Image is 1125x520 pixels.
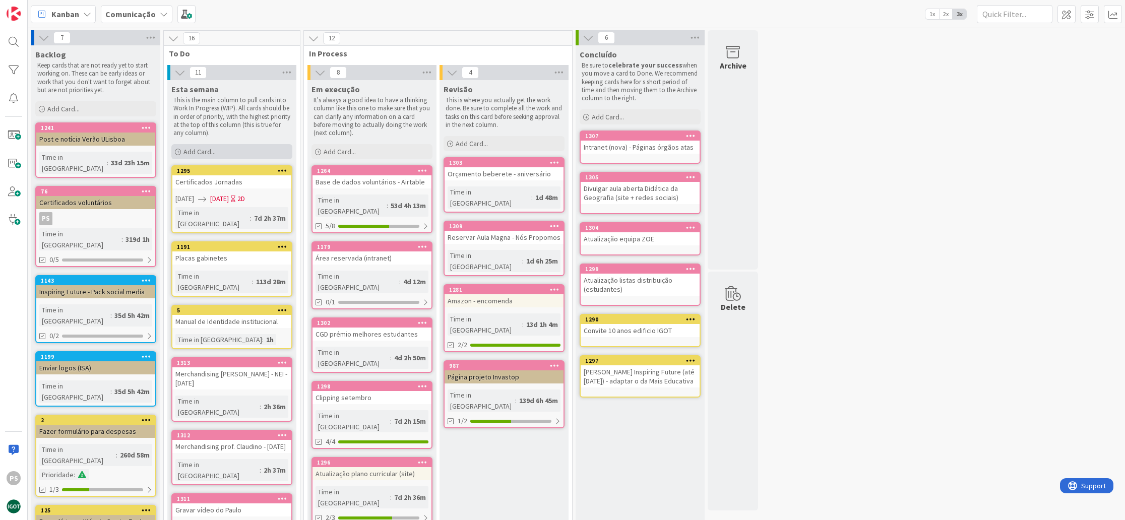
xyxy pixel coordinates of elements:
span: : [110,310,112,321]
a: 1302CGD prémio melhores estudantesTime in [GEOGRAPHIC_DATA]:4d 2h 50m [311,317,432,373]
a: 1298Clipping setembroTime in [GEOGRAPHIC_DATA]:7d 2h 15m4/4 [311,381,432,449]
div: 1143 [41,277,155,284]
p: Be sure to when you move a card to Done. We recommend keeping cards here for s short period of ti... [582,61,699,102]
div: Post e notícia Verão ULisboa [36,133,155,146]
div: Time in [GEOGRAPHIC_DATA] [175,207,250,229]
div: 260d 58m [117,449,152,461]
span: : [522,255,524,267]
div: 1304 [585,224,700,231]
span: Esta semana [171,84,219,94]
img: avatar [7,499,21,513]
div: 1264 [317,167,431,174]
span: : [121,234,123,245]
div: 139d 6h 45m [517,395,560,406]
div: 1199 [36,352,155,361]
div: 1179 [317,243,431,250]
a: 1304Atualização equipa ZOE [580,222,701,255]
span: Backlog [35,49,66,59]
a: 1191Placas gabinetesTime in [GEOGRAPHIC_DATA]:113d 28m [171,241,292,297]
a: 2Fazer formulário para despesasTime in [GEOGRAPHIC_DATA]:260d 58mPrioridade:1/3 [35,415,156,497]
div: Time in [GEOGRAPHIC_DATA] [175,396,260,418]
div: Clipping setembro [312,391,431,404]
a: 1179Área reservada (intranet)Time in [GEOGRAPHIC_DATA]:4d 12m0/1 [311,241,432,309]
div: Time in [GEOGRAPHIC_DATA] [448,186,531,209]
span: 3x [953,9,966,19]
div: Convite 10 anos edificio IGOT [581,324,700,337]
span: 0/1 [326,297,335,307]
div: 1264 [312,166,431,175]
div: Merchandising prof. Claudino - [DATE] [172,440,291,453]
a: 76Certificados voluntáriosPSTime in [GEOGRAPHIC_DATA]:319d 1h0/5 [35,186,156,267]
a: 1303Orçamento beberete - aniversárioTime in [GEOGRAPHIC_DATA]:1d 48m [444,157,565,213]
span: 8 [330,67,347,79]
div: 1295 [177,167,291,174]
div: Time in [GEOGRAPHIC_DATA] [175,271,252,293]
div: 1296 [317,459,431,466]
div: Certificados voluntários [36,196,155,209]
div: PS [7,471,21,485]
span: 6 [598,32,615,44]
div: 1199Enviar logos (ISA) [36,352,155,374]
div: 1311Gravar vídeo do Paulo [172,494,291,516]
a: 1313Merchandising [PERSON_NAME] - NEI - [DATE]Time in [GEOGRAPHIC_DATA]:2h 36m [171,357,292,422]
div: Manual de Identidade institucional [172,315,291,328]
span: Add Card... [456,139,488,148]
a: 1307Intranet (nova) - Páginas órgãos atas [580,131,701,164]
div: 1312 [177,432,291,439]
a: 1290Convite 10 anos edificio IGOT [580,314,701,347]
b: Comunicação [105,9,156,19]
span: In Process [309,48,559,58]
div: Archive [720,59,746,72]
span: 1/3 [49,484,59,495]
a: 1264Base de dados voluntários - AirtableTime in [GEOGRAPHIC_DATA]:53d 4h 13m5/8 [311,165,432,233]
div: 1191 [172,242,291,251]
span: : [515,395,517,406]
div: 1143 [36,276,155,285]
div: 1304 [581,223,700,232]
div: 1303Orçamento beberete - aniversário [445,158,564,180]
p: This is the main column to pull cards into Work In Progress (WIP). All cards should be in order o... [173,96,290,137]
input: Quick Filter... [977,5,1052,23]
span: : [390,492,392,503]
div: 1241Post e notícia Verão ULisboa [36,123,155,146]
div: 5 [172,306,291,315]
a: 1309Reservar Aula Magna - Nós PropomosTime in [GEOGRAPHIC_DATA]:1d 6h 25m [444,221,565,276]
span: : [390,416,392,427]
div: 1304Atualização equipa ZOE [581,223,700,245]
span: Kanban [51,8,79,20]
div: Intranet (nova) - Páginas órgãos atas [581,141,700,154]
span: : [262,334,264,345]
div: Time in [GEOGRAPHIC_DATA] [448,250,522,272]
div: 1309 [445,222,564,231]
span: : [260,465,261,476]
div: Time in [GEOGRAPHIC_DATA] [175,459,260,481]
span: 2/2 [458,340,467,350]
div: 2Fazer formulário para despesas [36,416,155,438]
div: 1303 [445,158,564,167]
div: Base de dados voluntários - Airtable [312,175,431,188]
div: 7d 2h 37m [252,213,288,224]
span: 7 [53,32,71,44]
div: Time in [GEOGRAPHIC_DATA] [316,410,390,432]
span: 5/8 [326,221,335,231]
a: 1299Atualização listas distribuição (estudantes) [580,264,701,306]
div: 1281 [445,285,564,294]
div: 1199 [41,353,155,360]
div: 1305 [581,173,700,182]
div: 7d 2h 36m [392,492,428,503]
div: 1303 [449,159,564,166]
span: Add Card... [324,147,356,156]
div: 1296Atualização plano curricular (site) [312,458,431,480]
div: 35d 5h 42m [112,310,152,321]
div: 1309 [449,223,564,230]
div: 987 [445,361,564,370]
div: 1d 48m [533,192,560,203]
div: 319d 1h [123,234,152,245]
div: 1312Merchandising prof. Claudino - [DATE] [172,431,291,453]
div: 1290 [581,315,700,324]
span: : [250,213,252,224]
div: 5 [177,307,291,314]
div: PS [39,212,52,225]
p: This is where you actually get the work done. Be sure to complete all the work and tasks on this ... [446,96,562,129]
div: 4d 2h 50m [392,352,428,363]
